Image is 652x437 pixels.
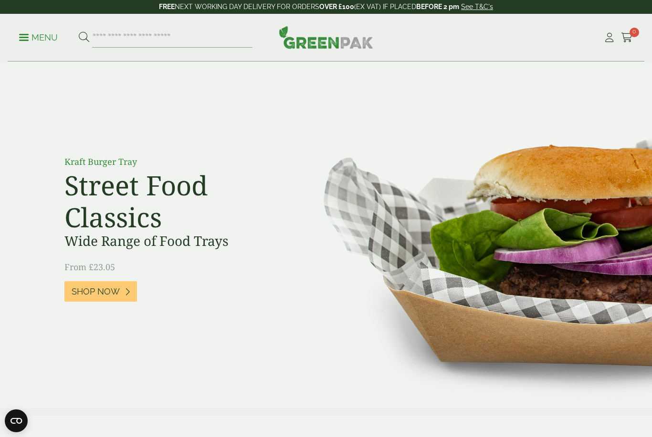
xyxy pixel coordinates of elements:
[19,32,58,43] p: Menu
[630,28,639,37] span: 0
[461,3,493,10] a: See T&C's
[319,3,354,10] strong: OVER £100
[294,62,652,408] img: Street Food Classics
[19,32,58,41] a: Menu
[621,30,633,45] a: 0
[279,26,373,49] img: GreenPak Supplies
[416,3,459,10] strong: BEFORE 2 pm
[64,155,279,168] p: Kraft Burger Tray
[603,33,615,42] i: My Account
[64,169,279,233] h2: Street Food Classics
[621,33,633,42] i: Cart
[159,3,175,10] strong: FREE
[72,286,120,297] span: Shop Now
[64,233,279,249] h3: Wide Range of Food Trays
[64,261,115,273] span: From £23.05
[5,409,28,432] button: Open CMP widget
[64,281,137,302] a: Shop Now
